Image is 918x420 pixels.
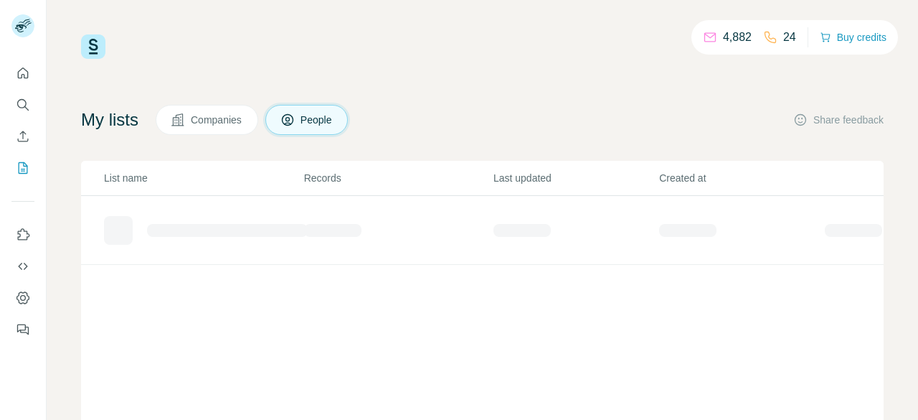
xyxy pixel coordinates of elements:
[81,34,105,59] img: Surfe Logo
[783,29,796,46] p: 24
[11,285,34,311] button: Dashboard
[301,113,333,127] span: People
[81,108,138,131] h4: My lists
[793,113,884,127] button: Share feedback
[191,113,243,127] span: Companies
[11,253,34,279] button: Use Surfe API
[723,29,752,46] p: 4,882
[11,123,34,149] button: Enrich CSV
[11,92,34,118] button: Search
[11,60,34,86] button: Quick start
[820,27,886,47] button: Buy credits
[11,222,34,248] button: Use Surfe on LinkedIn
[11,317,34,342] button: Feedback
[659,171,823,185] p: Created at
[11,155,34,181] button: My lists
[104,171,303,185] p: List name
[493,171,658,185] p: Last updated
[304,171,492,185] p: Records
